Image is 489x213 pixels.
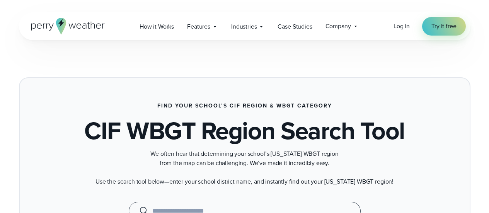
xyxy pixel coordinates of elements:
a: Try it free [422,17,465,36]
p: We often hear that determining your school’s [US_STATE] WBGT region from the map can be challengi... [90,149,399,168]
a: How it Works [133,19,181,34]
span: Case Studies [278,22,312,31]
p: Use the search tool below—enter your school district name, and instantly find out your [US_STATE]... [90,177,399,186]
span: Industries [231,22,257,31]
h1: CIF WBGT Region Search Tool [84,118,405,143]
a: Case Studies [271,19,319,34]
a: Log in [394,22,410,31]
span: Try it free [431,22,456,31]
span: Company [325,22,351,31]
span: How it Works [140,22,174,31]
h3: Find Your School’s CIF Region & WBGT Category [157,103,332,109]
span: Features [187,22,210,31]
